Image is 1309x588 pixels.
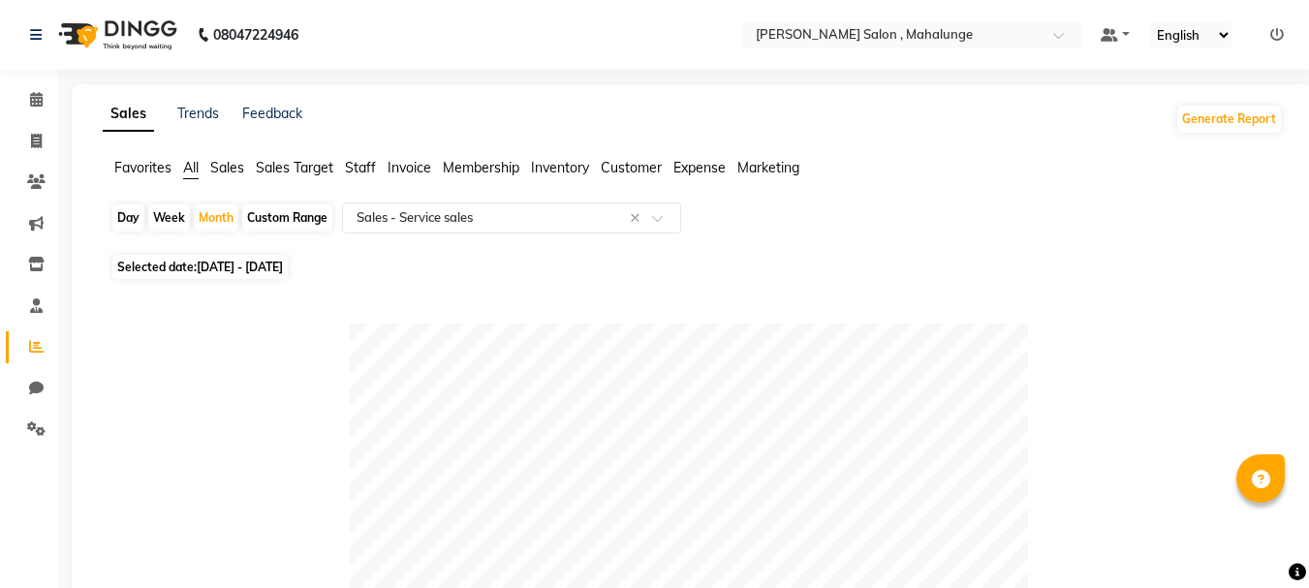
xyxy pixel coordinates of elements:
[103,97,154,132] a: Sales
[49,8,182,62] img: logo
[148,204,190,232] div: Week
[210,159,244,176] span: Sales
[1228,511,1290,569] iframe: chat widget
[256,159,333,176] span: Sales Target
[197,260,283,274] span: [DATE] - [DATE]
[737,159,799,176] span: Marketing
[242,105,302,122] a: Feedback
[443,159,519,176] span: Membership
[1177,106,1281,133] button: Generate Report
[242,204,332,232] div: Custom Range
[112,255,288,279] span: Selected date:
[177,105,219,122] a: Trends
[531,159,589,176] span: Inventory
[673,159,726,176] span: Expense
[112,204,144,232] div: Day
[630,208,646,229] span: Clear all
[601,159,662,176] span: Customer
[388,159,431,176] span: Invoice
[114,159,171,176] span: Favorites
[213,8,298,62] b: 08047224946
[194,204,238,232] div: Month
[183,159,199,176] span: All
[345,159,376,176] span: Staff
